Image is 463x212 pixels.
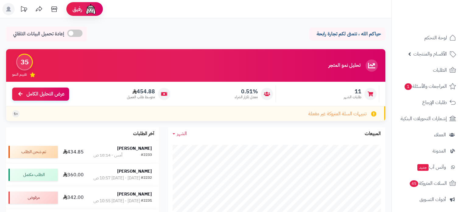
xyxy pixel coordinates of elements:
[405,83,412,90] span: 1
[434,131,446,139] span: العملاء
[395,31,459,45] a: لوحة التحكم
[344,88,361,95] span: 11
[14,111,18,117] span: +1
[344,95,361,100] span: طلبات الشهر
[395,160,459,174] a: وآتس آبجديد
[72,5,82,13] span: رفيق
[60,163,86,186] td: 360.00
[417,163,446,171] span: وآتس آب
[314,31,381,38] p: حياكم الله ، نتمنى لكم تجارة رابحة
[395,79,459,94] a: المراجعات والأسئلة1
[12,88,69,101] a: عرض التحليل الكامل
[177,130,187,137] span: الشهر
[424,34,447,42] span: لوحة التحكم
[395,176,459,191] a: السلات المتروكة45
[404,82,447,91] span: المراجعات والأسئلة
[395,63,459,77] a: الطلبات
[12,72,27,77] span: تقييم النمو
[328,63,360,68] h3: تحليل نمو المتجر
[433,66,447,74] span: الطلبات
[395,192,459,207] a: أدوات التسويق
[141,198,152,204] div: #2231
[401,114,447,123] span: إشعارات التحويلات البنكية
[117,145,152,152] strong: [PERSON_NAME]
[410,180,418,187] span: 45
[417,164,429,171] span: جديد
[13,31,64,38] span: إعادة تحميل البيانات التلقائي
[413,50,447,58] span: الأقسام والمنتجات
[93,198,140,204] div: [DATE] - [DATE] 10:55 ص
[93,152,122,158] div: أمس - 10:14 ص
[127,95,155,100] span: متوسط طلب العميل
[60,186,86,209] td: 342.00
[365,131,381,137] h3: المبيعات
[9,169,58,181] div: الطلب مكتمل
[433,147,446,155] span: المدونة
[235,95,258,100] span: معدل تكرار الشراء
[60,141,86,163] td: 434.85
[395,144,459,158] a: المدونة
[133,131,154,137] h3: آخر الطلبات
[395,128,459,142] a: العملاء
[422,98,447,107] span: طلبات الإرجاع
[9,192,58,204] div: مرفوض
[419,195,446,204] span: أدوات التسويق
[395,95,459,110] a: طلبات الإرجاع
[141,152,152,158] div: #2233
[26,91,65,98] span: عرض التحليل الكامل
[173,130,187,137] a: الشهر
[409,179,447,188] span: السلات المتروكة
[16,3,31,17] a: تحديثات المنصة
[395,111,459,126] a: إشعارات التحويلات البنكية
[85,3,97,15] img: ai-face.png
[117,191,152,197] strong: [PERSON_NAME]
[235,88,258,95] span: 0.51%
[117,168,152,174] strong: [PERSON_NAME]
[9,146,58,158] div: تم شحن الطلب
[127,88,155,95] span: 454.88
[141,175,152,181] div: #2232
[308,110,367,117] span: تنبيهات السلة المتروكة غير مفعلة
[93,175,140,181] div: [DATE] - [DATE] 10:57 ص
[422,5,457,17] img: logo-2.png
